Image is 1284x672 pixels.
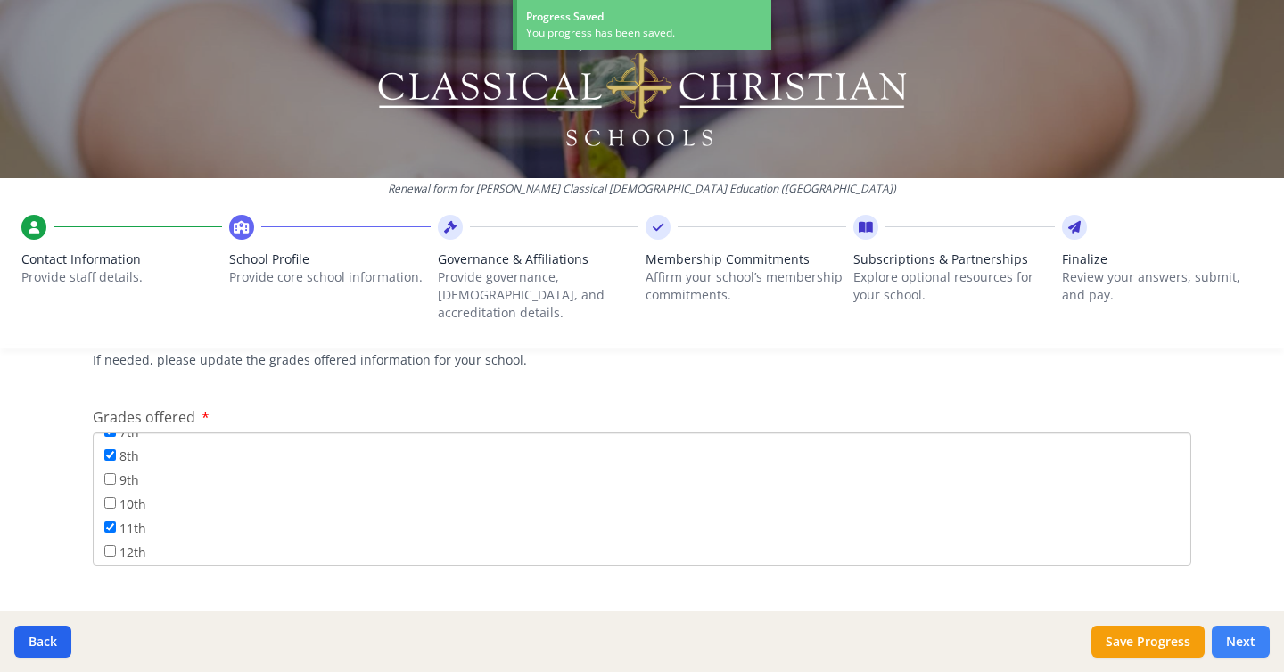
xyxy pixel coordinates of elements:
p: Review your answers, submit, and pay. [1062,268,1263,304]
span: Contact Information [21,250,222,268]
p: Affirm your school’s membership commitments. [646,268,846,304]
p: Provide staff details. [21,268,222,286]
p: Provide core school information. [229,268,430,286]
img: Logo [375,27,909,152]
div: Progress Saved [526,9,762,25]
label: 9th [104,470,139,489]
label: 8th [104,446,139,465]
button: Save Progress [1091,626,1205,658]
span: Membership Commitments [646,250,846,268]
input: 11th [104,521,116,533]
input: 12th [104,545,116,557]
div: You progress has been saved. [526,25,762,41]
input: 10th [104,497,116,509]
label: 12th [104,542,146,561]
input: 8th [104,449,116,461]
span: Subscriptions & Partnerships [853,250,1054,268]
p: Provide governance, [DEMOGRAPHIC_DATA], and accreditation details. [438,268,638,322]
label: 10th [104,494,146,513]
span: School Profile [229,250,430,268]
input: 9th [104,473,116,485]
p: Explore optional resources for your school. [853,268,1054,304]
button: Back [14,626,71,658]
button: Next [1212,626,1270,658]
span: Grades offered [93,407,195,427]
span: Governance & Affiliations [438,250,638,268]
span: Finalize [1062,250,1263,268]
label: 11th [104,518,146,537]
